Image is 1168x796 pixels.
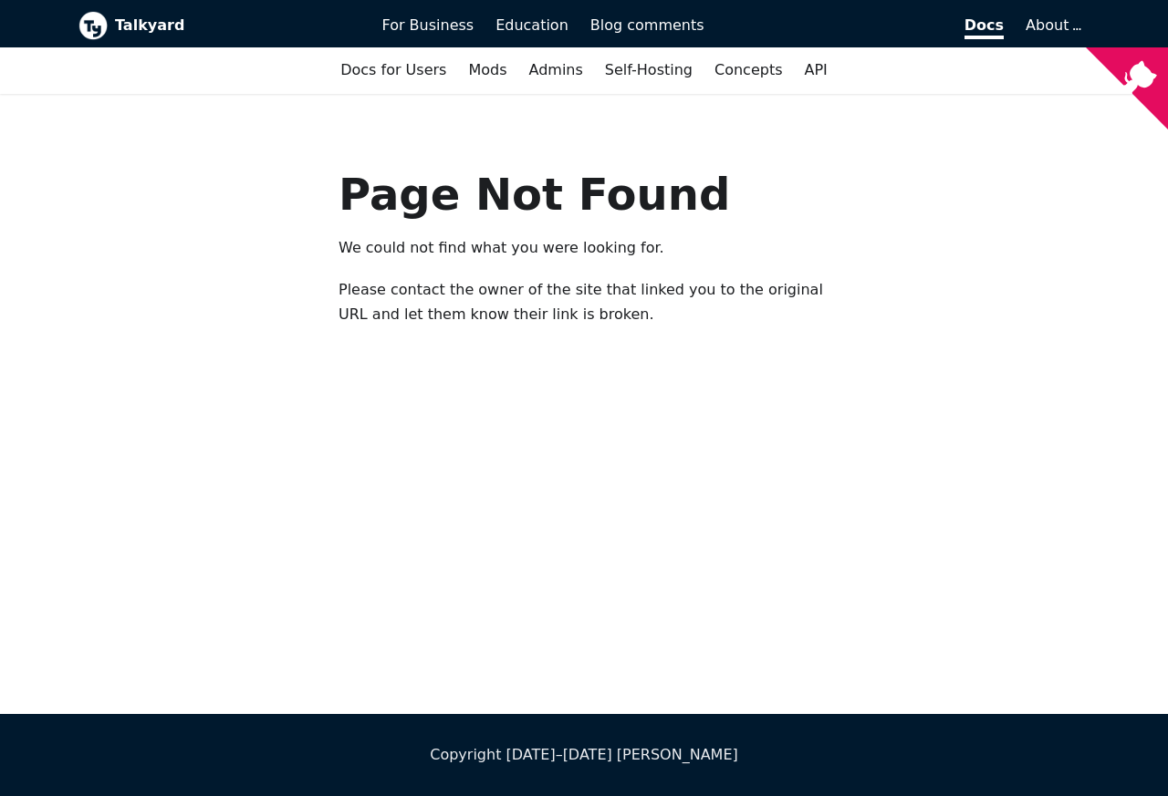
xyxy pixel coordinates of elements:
a: Education [485,10,579,41]
span: Docs [965,16,1004,39]
b: Talkyard [115,14,357,37]
a: For Business [371,10,485,41]
a: Talkyard logoTalkyard [78,11,357,40]
p: We could not find what you were looking for. [339,236,829,260]
img: Talkyard logo [78,11,108,40]
a: Concepts [704,55,794,86]
a: Blog comments [579,10,715,41]
h1: Page Not Found [339,167,829,222]
p: Please contact the owner of the site that linked you to the original URL and let them know their ... [339,278,829,326]
a: API [794,55,839,86]
span: Blog comments [590,16,704,34]
a: Docs for Users [329,55,457,86]
a: Self-Hosting [594,55,704,86]
span: Education [495,16,568,34]
div: Copyright [DATE]–[DATE] [PERSON_NAME] [78,743,1090,767]
a: About [1026,16,1079,34]
span: For Business [382,16,474,34]
a: Admins [518,55,594,86]
a: Docs [715,10,1016,41]
a: Mods [457,55,517,86]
